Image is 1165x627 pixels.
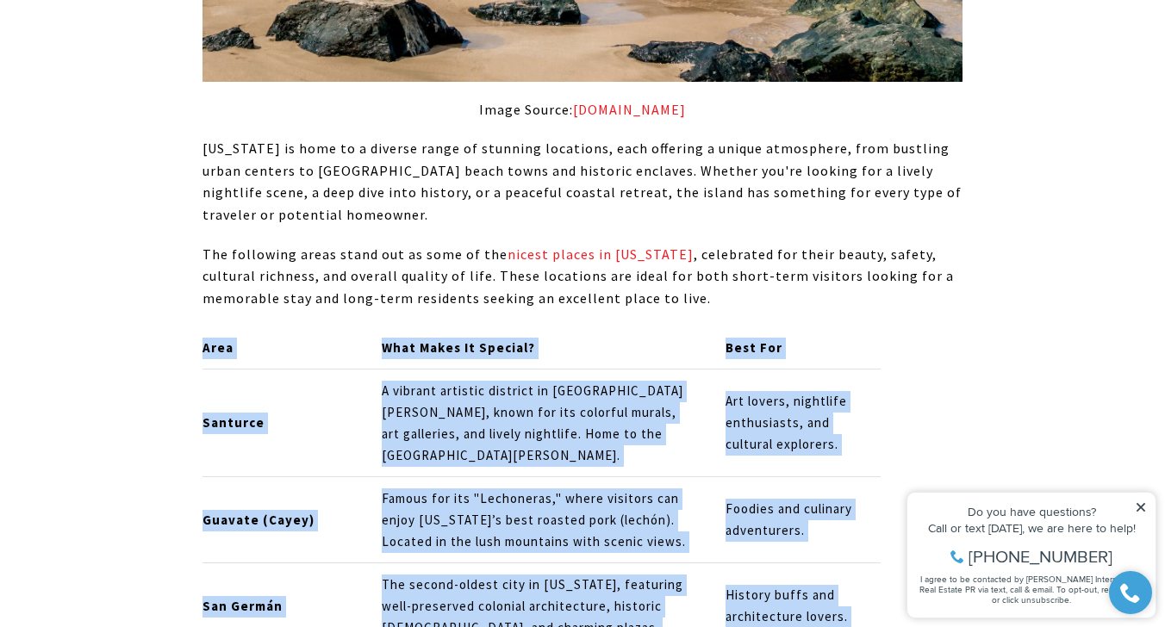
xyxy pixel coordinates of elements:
[202,339,234,356] strong: Area
[202,512,315,528] strong: Guavate (Cayey)
[202,598,283,614] strong: San Germán
[202,244,963,310] p: The following areas stand out as some of the , celebrated for their beauty, safety, cultural rich...
[202,138,963,226] p: [US_STATE] is home to a diverse range of stunning locations, each offering a unique atmosphere, f...
[726,339,782,356] strong: Best For
[382,381,697,467] p: A vibrant artistic district in [GEOGRAPHIC_DATA][PERSON_NAME], known for its colorful murals, art...
[508,245,694,263] a: nicest places in [US_STATE]
[382,488,697,553] p: Famous for its "Lechoneras," where visitors can enjoy [US_STATE]’s best roasted pork (lechón). Lo...
[18,55,249,67] div: Call or text [DATE], we are here to help!
[71,81,215,98] span: [PHONE_NUMBER]
[202,414,265,431] strong: Santurce
[573,101,686,118] a: essence.com - open in a new tab
[382,339,535,356] strong: What Makes It Special?
[18,39,249,51] div: Do you have questions?
[202,99,963,121] p: Image Source:
[726,499,880,542] p: Foodies and culinary adventurers.
[22,106,246,139] span: I agree to be contacted by [PERSON_NAME] International Real Estate PR via text, call & email. To ...
[726,391,880,456] p: Art lovers, nightlife enthusiasts, and cultural explorers.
